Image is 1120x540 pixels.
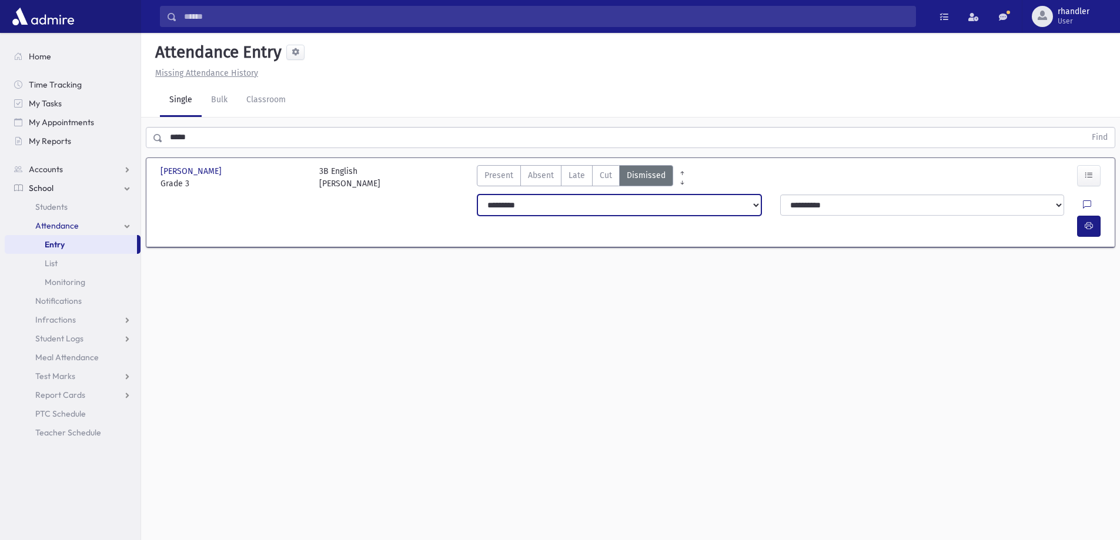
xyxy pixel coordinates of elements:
[9,5,77,28] img: AdmirePro
[29,98,62,109] span: My Tasks
[5,160,141,179] a: Accounts
[5,216,141,235] a: Attendance
[35,352,99,363] span: Meal Attendance
[155,68,258,78] u: Missing Attendance History
[35,333,83,344] span: Student Logs
[627,169,666,182] span: Dismissed
[202,84,237,117] a: Bulk
[35,390,85,400] span: Report Cards
[161,165,224,177] span: [PERSON_NAME]
[45,239,65,250] span: Entry
[160,84,202,117] a: Single
[29,183,54,193] span: School
[177,6,915,27] input: Search
[29,164,63,175] span: Accounts
[319,165,380,190] div: 3B English [PERSON_NAME]
[1058,7,1089,16] span: rhandler
[528,169,554,182] span: Absent
[29,51,51,62] span: Home
[5,348,141,367] a: Meal Attendance
[5,113,141,132] a: My Appointments
[600,169,612,182] span: Cut
[35,202,68,212] span: Students
[29,117,94,128] span: My Appointments
[5,254,141,273] a: List
[45,277,85,287] span: Monitoring
[5,235,137,254] a: Entry
[5,273,141,291] a: Monitoring
[5,179,141,197] a: School
[35,408,86,419] span: PTC Schedule
[5,197,141,216] a: Students
[35,220,79,231] span: Attendance
[45,258,58,269] span: List
[477,165,673,190] div: AttTypes
[161,177,307,190] span: Grade 3
[5,94,141,113] a: My Tasks
[35,296,82,306] span: Notifications
[5,329,141,348] a: Student Logs
[1058,16,1089,26] span: User
[5,132,141,150] a: My Reports
[5,310,141,329] a: Infractions
[5,291,141,310] a: Notifications
[5,404,141,423] a: PTC Schedule
[5,385,141,404] a: Report Cards
[5,47,141,66] a: Home
[1085,128,1115,147] button: Find
[29,79,82,90] span: Time Tracking
[151,42,282,62] h5: Attendance Entry
[5,423,141,442] a: Teacher Schedule
[35,427,101,438] span: Teacher Schedule
[35,371,75,381] span: Test Marks
[237,84,295,117] a: Classroom
[151,68,258,78] a: Missing Attendance History
[484,169,513,182] span: Present
[35,314,76,325] span: Infractions
[569,169,585,182] span: Late
[5,367,141,385] a: Test Marks
[5,75,141,94] a: Time Tracking
[29,136,71,146] span: My Reports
